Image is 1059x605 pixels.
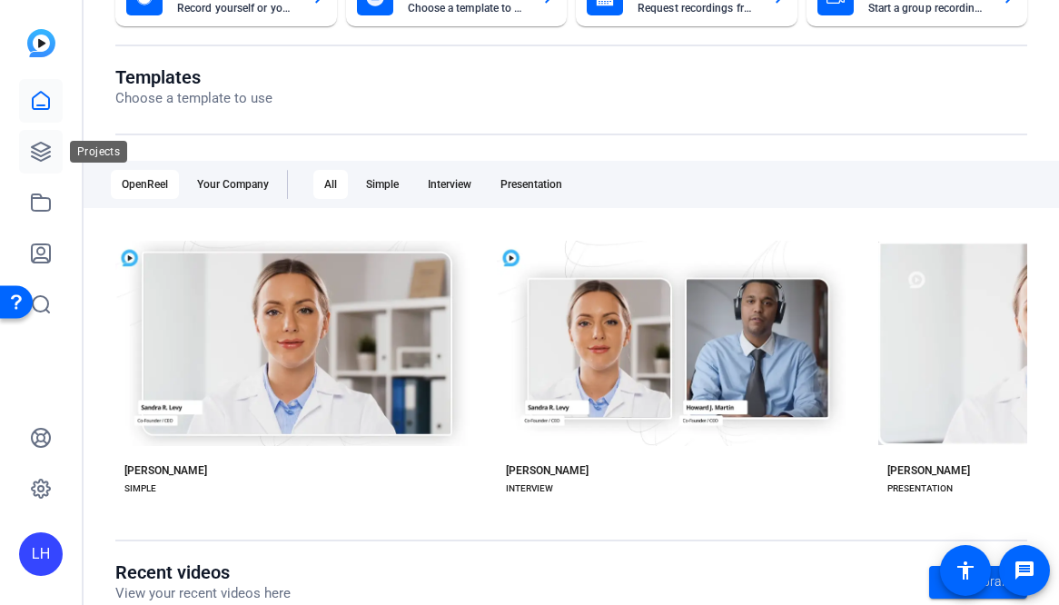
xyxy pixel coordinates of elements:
div: Simple [355,170,410,199]
div: [PERSON_NAME] [887,463,970,478]
a: Go to library [929,566,1027,599]
mat-icon: accessibility [955,560,976,581]
p: Choose a template to use [115,88,272,109]
mat-card-subtitle: Start a group recording session [868,3,988,14]
h1: Recent videos [115,561,291,583]
div: Your Company [186,170,280,199]
div: Interview [417,170,482,199]
div: [PERSON_NAME] [506,463,589,478]
div: LH [19,532,63,576]
p: View your recent videos here [115,583,291,604]
div: All [313,170,348,199]
mat-card-subtitle: Request recordings from anyone, anywhere [638,3,757,14]
h1: Templates [115,66,272,88]
div: INTERVIEW [506,481,553,496]
mat-card-subtitle: Record yourself or your screen [177,3,297,14]
div: SIMPLE [124,481,156,496]
div: Projects [70,141,127,163]
div: OpenReel [111,170,179,199]
div: Presentation [490,170,573,199]
mat-icon: message [1014,560,1035,581]
div: [PERSON_NAME] [124,463,207,478]
mat-card-subtitle: Choose a template to get started [408,3,528,14]
div: PRESENTATION [887,481,953,496]
img: blue-gradient.svg [27,29,55,57]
